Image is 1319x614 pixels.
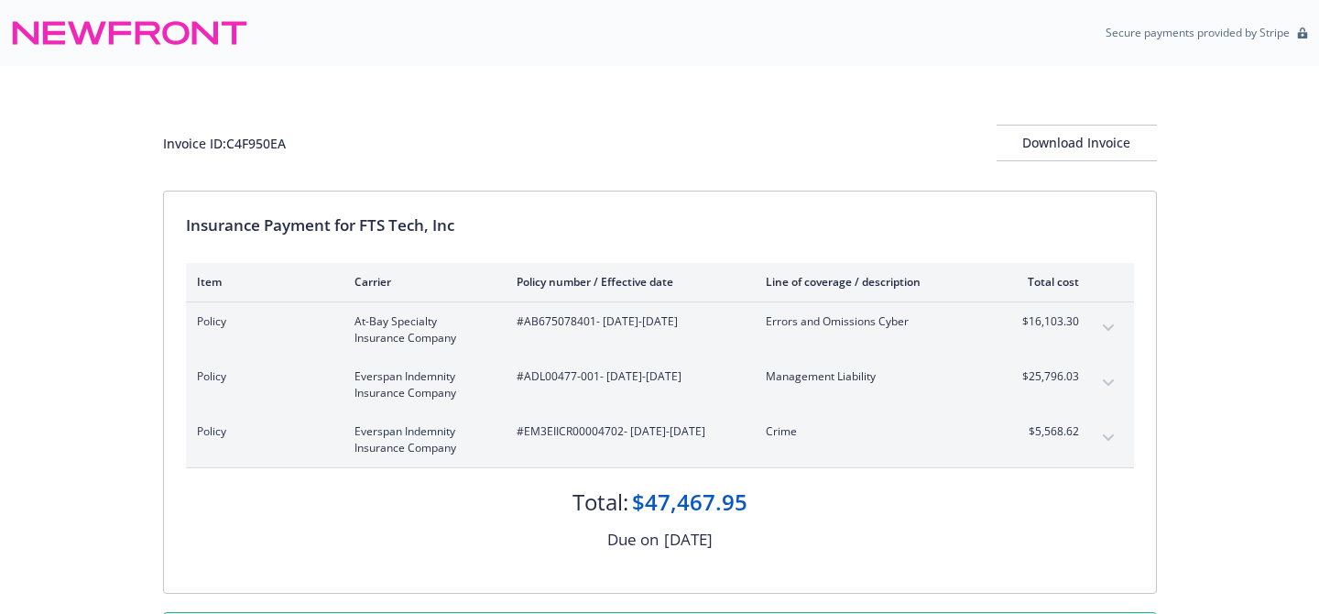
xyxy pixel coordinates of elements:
div: Policy number / Effective date [517,274,736,290]
div: Line of coverage / description [766,274,981,290]
span: At-Bay Specialty Insurance Company [354,313,487,346]
p: Secure payments provided by Stripe [1106,25,1290,40]
span: Everspan Indemnity Insurance Company [354,368,487,401]
div: [DATE] [664,528,713,552]
span: $25,796.03 [1010,368,1079,385]
span: Errors and Omissions Cyber [766,313,981,330]
span: #AB675078401 - [DATE]-[DATE] [517,313,736,330]
div: PolicyAt-Bay Specialty Insurance Company#AB675078401- [DATE]-[DATE]Errors and Omissions Cyber$16,... [186,302,1134,357]
span: Everspan Indemnity Insurance Company [354,423,487,456]
span: Crime [766,423,981,440]
div: Carrier [354,274,487,290]
div: PolicyEverspan Indemnity Insurance Company#EM3EIICR00004702- [DATE]-[DATE]Crime$5,568.62expand co... [186,412,1134,467]
div: Insurance Payment for FTS Tech, Inc [186,214,1134,237]
span: Policy [197,423,325,440]
div: Invoice ID: C4F950EA [163,134,286,153]
div: Total cost [1010,274,1079,290]
span: $5,568.62 [1010,423,1079,440]
span: Policy [197,368,325,385]
div: Download Invoice [997,126,1157,160]
button: expand content [1094,313,1123,343]
span: Policy [197,313,325,330]
button: Download Invoice [997,125,1157,161]
span: $16,103.30 [1010,313,1079,330]
span: Management Liability [766,368,981,385]
div: PolicyEverspan Indemnity Insurance Company#ADL00477-001- [DATE]-[DATE]Management Liability$25,796... [186,357,1134,412]
button: expand content [1094,368,1123,398]
span: #ADL00477-001 - [DATE]-[DATE] [517,368,736,385]
div: Total: [572,487,628,518]
div: Due on [607,528,659,552]
div: Item [197,274,325,290]
div: $47,467.95 [632,487,747,518]
button: expand content [1094,423,1123,453]
span: #EM3EIICR00004702 - [DATE]-[DATE] [517,423,736,440]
